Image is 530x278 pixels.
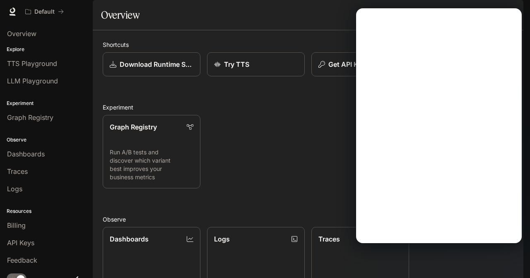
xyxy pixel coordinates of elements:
p: Get API Key [328,59,365,69]
iframe: Intercom live chat [502,250,522,270]
h2: Observe [103,215,513,224]
h2: Shortcuts [103,40,513,49]
a: Try TTS [207,52,305,76]
a: Download Runtime SDK [103,52,200,76]
h1: Overview [101,7,140,23]
p: Default [34,8,55,15]
h2: Experiment [103,103,513,112]
button: All workspaces [22,3,67,20]
p: Download Runtime SDK [120,59,193,69]
iframe: Intercom live chat [356,8,522,243]
a: Graph RegistryRun A/B tests and discover which variant best improves your business metrics [103,115,200,188]
p: Dashboards [110,234,149,244]
p: Logs [214,234,230,244]
p: Graph Registry [110,122,157,132]
p: Run A/B tests and discover which variant best improves your business metrics [110,148,193,181]
p: Try TTS [224,59,249,69]
button: Get API Key [311,52,409,76]
p: Traces [318,234,340,244]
